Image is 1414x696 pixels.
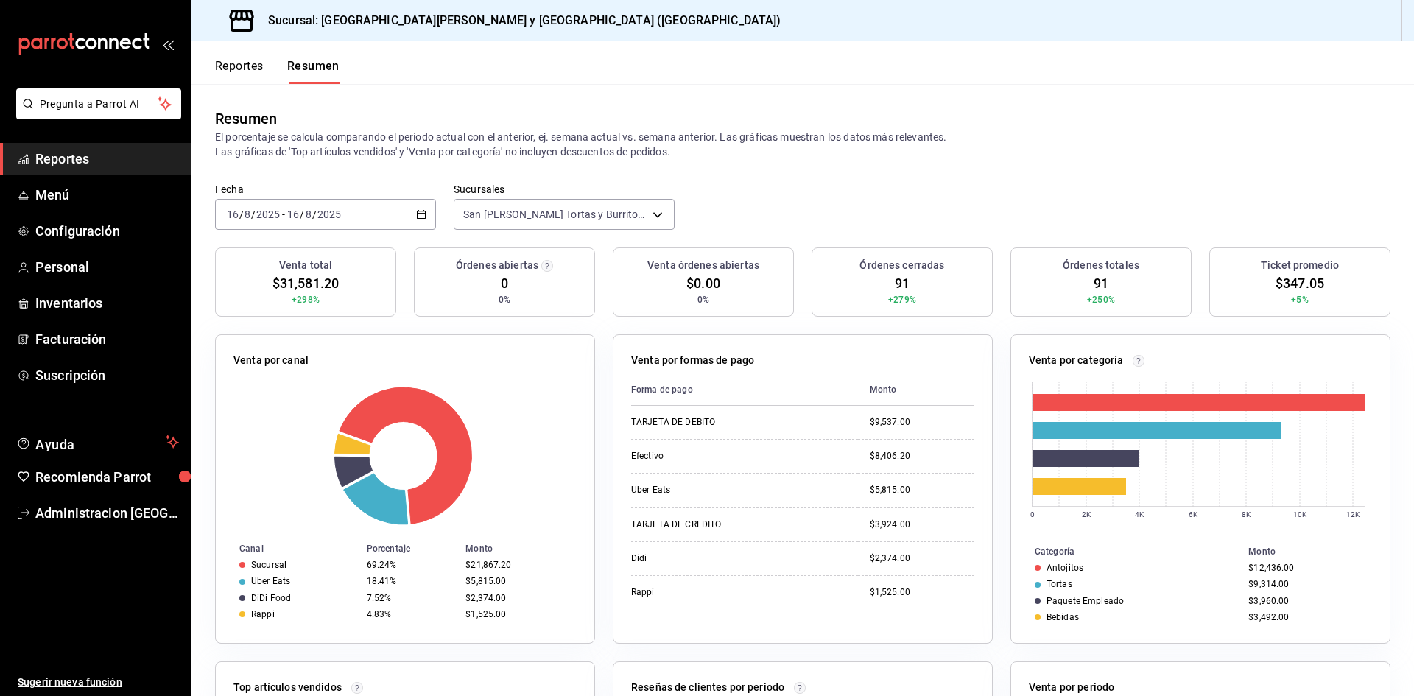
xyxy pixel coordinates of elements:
[233,353,309,368] p: Venta por canal
[215,108,277,130] div: Resumen
[1047,579,1072,589] div: Tortas
[465,576,571,586] div: $5,815.00
[631,552,778,565] div: Didi
[367,609,454,619] div: 4.83%
[312,208,317,220] span: /
[501,273,508,293] span: 0
[870,552,974,565] div: $2,374.00
[631,519,778,531] div: TARJETA DE CREDITO
[244,208,251,220] input: --
[1082,510,1091,519] text: 2K
[35,467,179,487] span: Recomienda Parrot
[631,450,778,463] div: Efectivo
[631,353,754,368] p: Venta por formas de pago
[292,293,320,306] span: +298%
[279,258,332,273] h3: Venta total
[870,450,974,463] div: $8,406.20
[251,576,290,586] div: Uber Eats
[1293,510,1307,519] text: 10K
[870,484,974,496] div: $5,815.00
[858,374,974,406] th: Monto
[239,208,244,220] span: /
[35,433,160,451] span: Ayuda
[367,576,454,586] div: 18.41%
[1063,258,1139,273] h3: Órdenes totales
[1047,563,1083,573] div: Antojitos
[233,680,342,695] p: Top artículos vendidos
[631,680,784,695] p: Reseñas de clientes por periodo
[216,541,361,557] th: Canal
[463,207,647,222] span: San [PERSON_NAME] Tortas y Burritos ([GEOGRAPHIC_DATA])
[1011,544,1242,560] th: Categoría
[686,273,720,293] span: $0.00
[35,185,179,205] span: Menú
[1094,273,1108,293] span: 91
[1242,510,1251,519] text: 8K
[888,293,916,306] span: +279%
[631,416,778,429] div: TARJETA DE DEBITO
[895,273,910,293] span: 91
[870,416,974,429] div: $9,537.00
[272,273,339,293] span: $31,581.20
[465,560,571,570] div: $21,867.20
[465,593,571,603] div: $2,374.00
[287,59,340,84] button: Resumen
[870,586,974,599] div: $1,525.00
[1276,273,1324,293] span: $347.05
[35,329,179,349] span: Facturación
[460,541,594,557] th: Monto
[18,675,179,690] span: Sugerir nueva función
[286,208,300,220] input: --
[1248,579,1366,589] div: $9,314.00
[251,593,291,603] div: DiDi Food
[215,184,436,194] label: Fecha
[215,59,340,84] div: navigation tabs
[40,96,158,112] span: Pregunta a Parrot AI
[251,560,286,570] div: Sucursal
[454,184,675,194] label: Sucursales
[631,484,778,496] div: Uber Eats
[305,208,312,220] input: --
[1242,544,1390,560] th: Monto
[16,88,181,119] button: Pregunta a Parrot AI
[215,59,264,84] button: Reportes
[1030,510,1035,519] text: 0
[1029,353,1124,368] p: Venta por categoría
[35,365,179,385] span: Suscripción
[1291,293,1308,306] span: +5%
[162,38,174,50] button: open_drawer_menu
[1248,596,1366,606] div: $3,960.00
[1189,510,1198,519] text: 6K
[226,208,239,220] input: --
[1248,612,1366,622] div: $3,492.00
[10,107,181,122] a: Pregunta a Parrot AI
[282,208,285,220] span: -
[859,258,944,273] h3: Órdenes cerradas
[251,609,275,619] div: Rappi
[456,258,538,273] h3: Órdenes abiertas
[870,519,974,531] div: $3,924.00
[367,560,454,570] div: 69.24%
[35,503,179,523] span: Administracion [GEOGRAPHIC_DATA][PERSON_NAME]
[35,221,179,241] span: Configuración
[215,130,1390,159] p: El porcentaje se calcula comparando el período actual con el anterior, ej. semana actual vs. sema...
[1248,563,1366,573] div: $12,436.00
[1047,596,1124,606] div: Paquete Empleado
[1261,258,1339,273] h3: Ticket promedio
[1047,612,1079,622] div: Bebidas
[1135,510,1144,519] text: 4K
[35,149,179,169] span: Reportes
[631,586,778,599] div: Rappi
[499,293,510,306] span: 0%
[256,12,781,29] h3: Sucursal: [GEOGRAPHIC_DATA][PERSON_NAME] y [GEOGRAPHIC_DATA] ([GEOGRAPHIC_DATA])
[367,593,454,603] div: 7.52%
[465,609,571,619] div: $1,525.00
[256,208,281,220] input: ----
[35,257,179,277] span: Personal
[647,258,759,273] h3: Venta órdenes abiertas
[35,293,179,313] span: Inventarios
[631,374,858,406] th: Forma de pago
[697,293,709,306] span: 0%
[361,541,460,557] th: Porcentaje
[300,208,304,220] span: /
